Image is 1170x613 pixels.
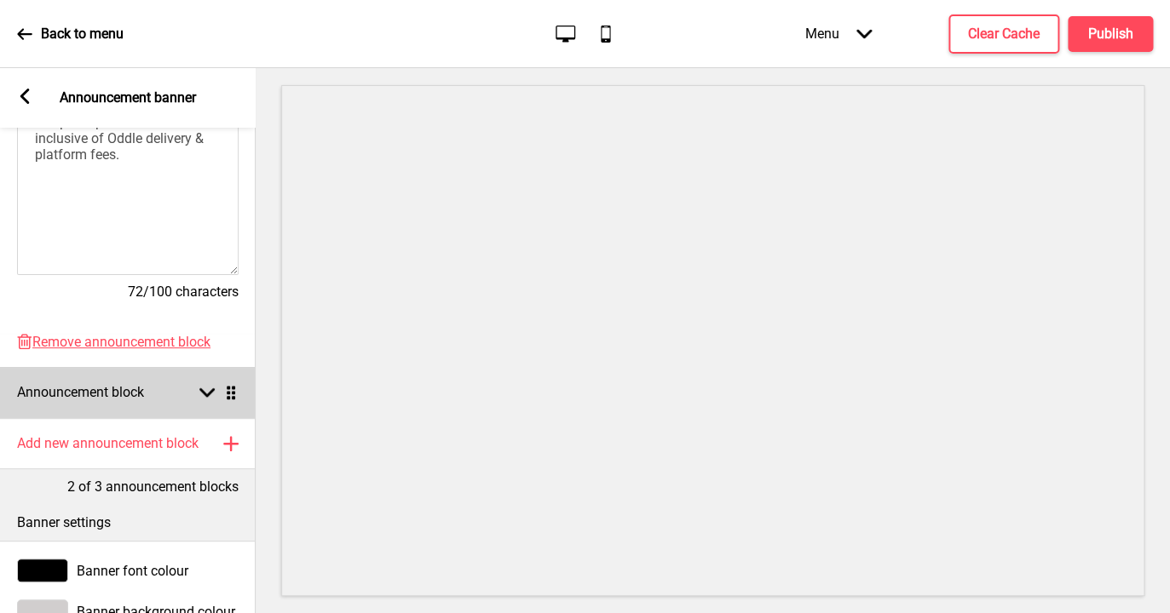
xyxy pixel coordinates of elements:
[17,11,124,57] a: Back to menu
[17,513,239,532] p: Banner settings
[788,9,889,59] div: Menu
[35,114,207,163] span: *All pizza prices shown are inclusive of Oddle delivery & platform fees.
[60,89,196,107] p: Announcement banner
[77,563,188,579] span: Banner font colour
[948,14,1059,54] button: Clear Cache
[1068,16,1153,52] button: Publish
[128,284,239,300] span: 72/100 characters
[32,334,210,350] span: Remove announcement block
[968,25,1040,43] h4: Clear Cache
[41,25,124,43] p: Back to menu
[67,478,239,496] p: 2 of 3 announcement blocks
[17,434,199,453] h4: Add new announcement block
[17,383,144,402] h4: Announcement block
[1088,25,1133,43] h4: Publish
[17,559,239,582] div: Banner font colour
